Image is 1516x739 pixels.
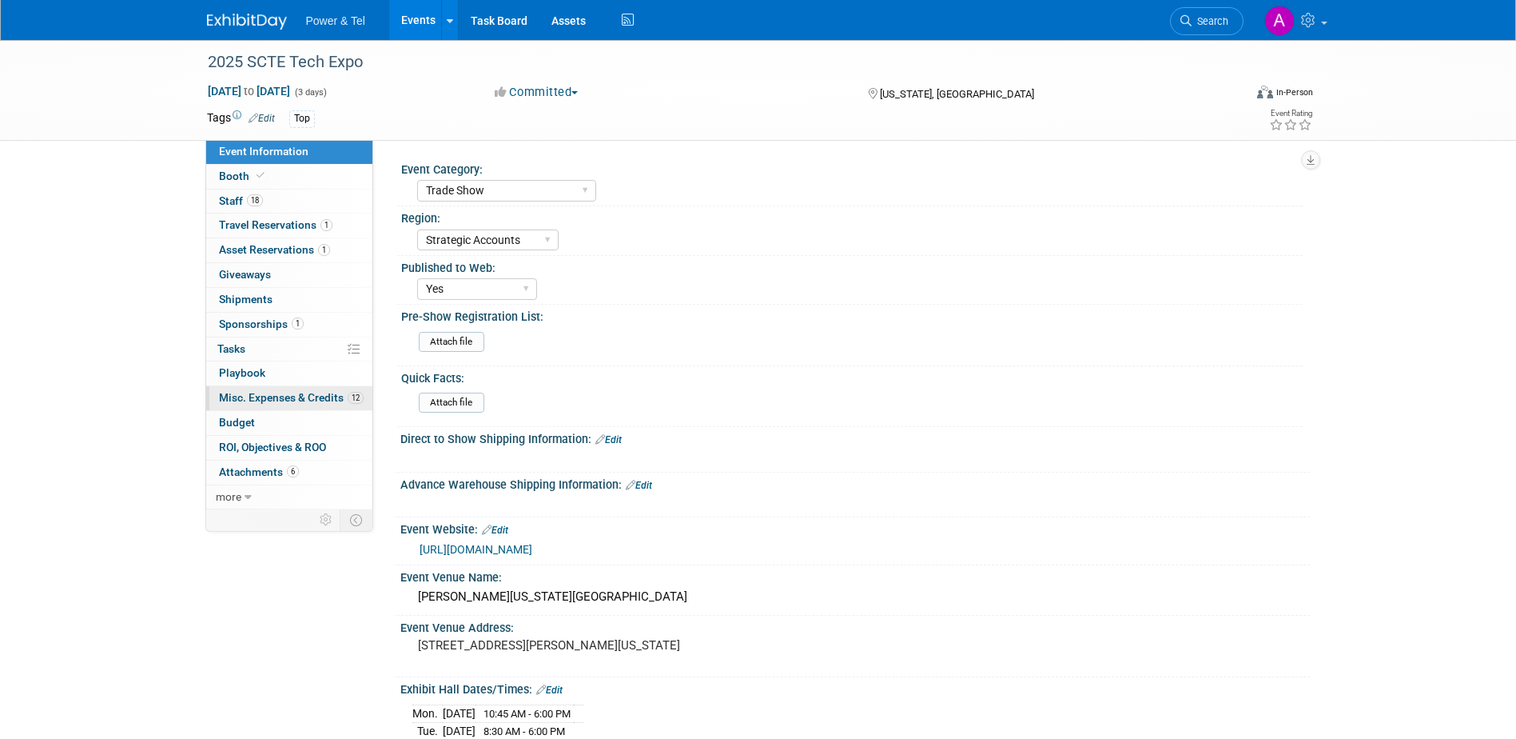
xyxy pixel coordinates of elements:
a: Edit [626,480,652,491]
div: Top [289,110,315,127]
td: [DATE] [443,705,475,722]
span: (3 days) [293,87,327,98]
a: Sponsorships1 [206,313,372,337]
span: [DATE] [DATE] [207,84,291,98]
img: Alina Dorion [1264,6,1295,36]
pre: [STREET_ADDRESS][PERSON_NAME][US_STATE] [418,638,762,653]
a: Misc. Expenses & Credits12 [206,386,372,410]
img: Format-Inperson.png [1257,86,1273,98]
a: Booth [206,165,372,189]
span: Attachments [219,465,299,478]
span: Power & Tel [306,14,365,27]
span: ROI, Objectives & ROO [219,441,326,453]
div: Event Venue Name: [400,565,1310,585]
a: Event Information [206,140,372,164]
div: Advance Warehouse Shipping Information: [400,473,1310,493]
span: Booth [219,170,268,182]
span: Event Information [219,145,308,158]
a: [URL][DOMAIN_NAME] [420,543,532,556]
span: 18 [247,194,263,206]
i: Booth reservation complete [257,171,265,180]
div: Published to Web: [401,256,1303,276]
td: Toggle Event Tabs [340,509,372,530]
span: Tasks [217,342,245,355]
span: 6 [287,465,299,477]
span: Budget [219,416,255,429]
span: Sponsorships [219,318,304,330]
a: Search [1170,7,1243,35]
a: Attachments6 [206,461,372,485]
span: Shipments [219,293,273,306]
div: Region: [401,206,1303,226]
div: Event Website: [400,517,1310,538]
div: Pre-Show Registration List: [401,305,1303,325]
span: Asset Reservations [219,243,330,256]
span: 1 [292,318,304,330]
div: Event Venue Address: [400,616,1310,636]
span: more [216,490,241,503]
a: Edit [536,685,563,696]
a: Travel Reservations1 [206,214,372,238]
img: ExhibitDay [207,14,287,30]
a: ROI, Objectives & ROO [206,436,372,460]
a: more [206,485,372,509]
span: Giveaways [219,268,271,281]
a: Tasks [206,338,372,362]
td: Mon. [412,705,443,722]
a: Playbook [206,362,372,385]
button: Committed [489,84,584,101]
div: [PERSON_NAME][US_STATE][GEOGRAPHIC_DATA] [412,585,1298,609]
span: 1 [320,219,332,231]
span: [US_STATE], [GEOGRAPHIC_DATA] [880,88,1034,100]
span: to [241,85,257,98]
a: Edit [482,525,508,536]
a: Edit [249,113,275,124]
div: Event Category: [401,158,1303,178]
td: Personalize Event Tab Strip [312,509,340,530]
span: 1 [318,244,330,256]
span: Travel Reservations [219,218,332,231]
div: In-Person [1275,86,1313,98]
span: Staff [219,194,263,207]
span: Playbook [219,366,265,379]
span: Misc. Expenses & Credits [219,391,364,404]
div: Event Rating [1269,110,1312,118]
div: Exhibit Hall Dates/Times: [400,677,1310,698]
div: Event Format [1149,83,1314,107]
div: 2025 SCTE Tech Expo [202,48,1220,77]
a: Budget [206,411,372,435]
a: Asset Reservations1 [206,238,372,262]
div: Direct to Show Shipping Information: [400,427,1310,448]
span: 12 [348,392,364,404]
div: Quick Facts: [401,366,1303,386]
span: Search [1192,15,1228,27]
a: Staff18 [206,190,372,214]
a: Shipments [206,288,372,312]
span: 8:30 AM - 6:00 PM [483,725,565,737]
td: Tags [207,110,275,128]
a: Giveaways [206,263,372,287]
span: 10:45 AM - 6:00 PM [483,708,571,720]
a: Edit [595,434,622,445]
